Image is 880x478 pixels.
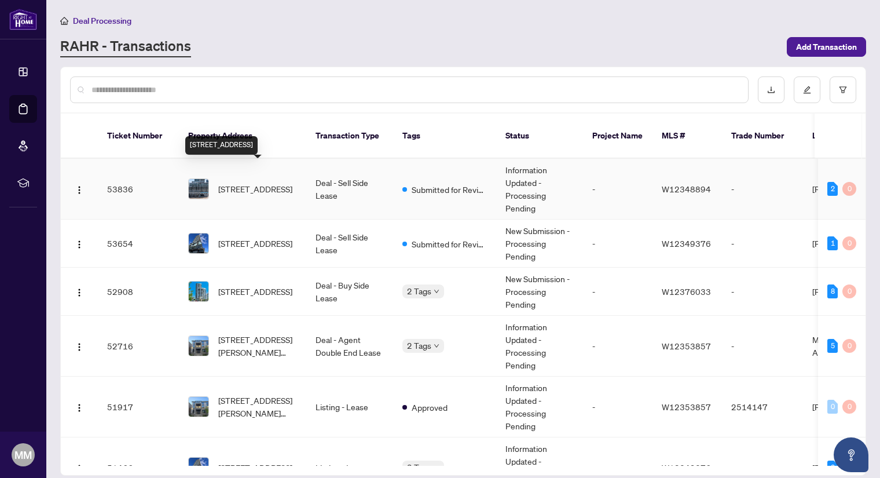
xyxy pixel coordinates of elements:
[218,237,292,250] span: [STREET_ADDRESS]
[827,400,838,414] div: 0
[662,341,711,351] span: W12353857
[70,337,89,355] button: Logo
[218,183,292,195] span: [STREET_ADDRESS]
[393,114,496,159] th: Tags
[98,114,179,159] th: Ticket Number
[75,464,84,473] img: Logo
[218,394,297,419] span: [STREET_ADDRESS][PERSON_NAME][PERSON_NAME]
[75,342,84,352] img: Logo
[722,377,803,437] td: 2514147
[60,37,191,57] a: RAHR - Transactions
[839,86,847,94] span: filter
[70,234,89,253] button: Logo
[98,220,179,268] td: 53654
[189,233,208,253] img: thumbnail-img
[407,284,431,298] span: 2 Tags
[70,397,89,416] button: Logo
[827,284,838,298] div: 8
[796,38,857,56] span: Add Transaction
[434,289,439,294] span: down
[189,179,208,199] img: thumbnail-img
[842,400,856,414] div: 0
[662,184,711,194] span: W12348894
[434,465,439,470] span: down
[787,37,866,57] button: Add Transaction
[306,114,393,159] th: Transaction Type
[60,17,68,25] span: home
[842,236,856,250] div: 0
[189,282,208,301] img: thumbnail-img
[73,16,131,26] span: Deal Processing
[14,447,32,463] span: MM
[842,182,856,196] div: 0
[583,268,652,316] td: -
[496,220,583,268] td: New Submission - Processing Pending
[827,182,838,196] div: 2
[794,76,820,103] button: edit
[306,159,393,220] td: Deal - Sell Side Lease
[412,238,487,250] span: Submitted for Review
[827,236,838,250] div: 1
[496,114,583,159] th: Status
[834,437,868,472] button: Open asap
[583,114,652,159] th: Project Name
[189,336,208,356] img: thumbnail-img
[842,339,856,353] div: 0
[407,461,431,474] span: 2 Tags
[70,282,89,301] button: Logo
[827,339,838,353] div: 5
[179,114,306,159] th: Property Address
[70,180,89,198] button: Logo
[722,114,803,159] th: Trade Number
[583,159,652,220] td: -
[306,377,393,437] td: Listing - Lease
[842,284,856,298] div: 0
[496,316,583,377] td: Information Updated - Processing Pending
[583,316,652,377] td: -
[830,76,856,103] button: filter
[189,397,208,417] img: thumbnail-img
[496,377,583,437] td: Information Updated - Processing Pending
[185,136,258,155] div: [STREET_ADDRESS]
[434,343,439,349] span: down
[767,86,775,94] span: download
[98,316,179,377] td: 52716
[583,220,652,268] td: -
[803,86,811,94] span: edit
[722,159,803,220] td: -
[98,159,179,220] td: 53836
[75,403,84,413] img: Logo
[218,461,292,474] span: [STREET_ADDRESS]
[218,333,297,359] span: [STREET_ADDRESS][PERSON_NAME][PERSON_NAME]
[722,220,803,268] td: -
[662,238,711,249] span: W12349376
[758,76,784,103] button: download
[827,461,838,475] div: 2
[662,462,711,473] span: W12349376
[652,114,722,159] th: MLS #
[189,458,208,477] img: thumbnail-img
[75,288,84,297] img: Logo
[662,286,711,297] span: W12376033
[306,220,393,268] td: Deal - Sell Side Lease
[306,268,393,316] td: Deal - Buy Side Lease
[722,316,803,377] td: -
[722,268,803,316] td: -
[412,183,487,196] span: Submitted for Review
[583,377,652,437] td: -
[70,458,89,477] button: Logo
[306,316,393,377] td: Deal - Agent Double End Lease
[407,339,431,352] span: 2 Tags
[412,401,448,414] span: Approved
[75,185,84,195] img: Logo
[75,240,84,249] img: Logo
[98,377,179,437] td: 51917
[9,9,37,30] img: logo
[496,159,583,220] td: Information Updated - Processing Pending
[662,402,711,412] span: W12353857
[98,268,179,316] td: 52908
[496,268,583,316] td: New Submission - Processing Pending
[218,285,292,298] span: [STREET_ADDRESS]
